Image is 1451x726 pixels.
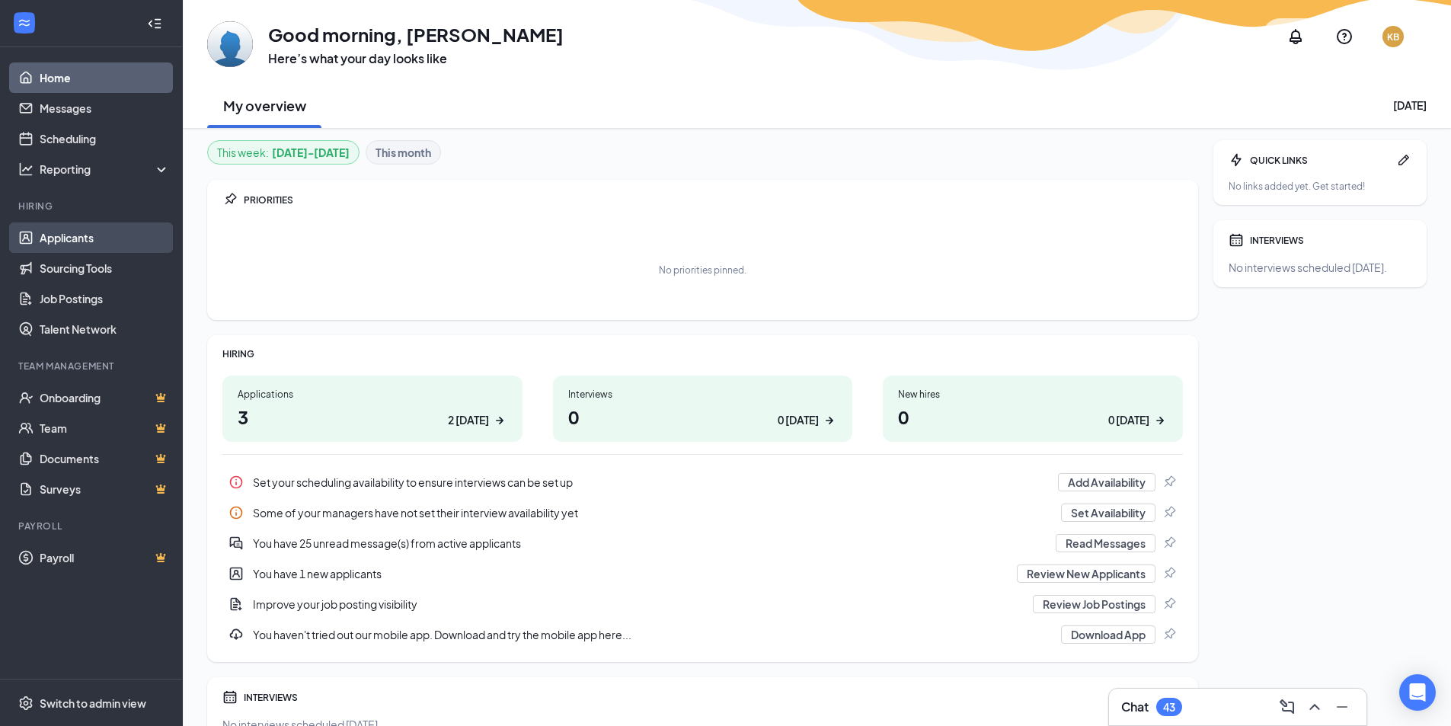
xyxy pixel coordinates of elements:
[553,376,853,442] a: Interviews00 [DATE]ArrowRight
[1278,698,1296,716] svg: ComposeMessage
[18,162,34,177] svg: Analysis
[222,558,1183,589] a: UserEntityYou have 1 new applicantsReview New ApplicantsPin
[244,193,1183,206] div: PRIORITIES
[222,689,238,705] svg: Calendar
[229,627,244,642] svg: Download
[1162,627,1177,642] svg: Pin
[1229,180,1411,193] div: No links added yet. Get started!
[244,691,1183,704] div: INTERVIEWS
[1162,566,1177,581] svg: Pin
[40,382,170,413] a: OnboardingCrown
[222,497,1183,528] div: Some of your managers have not set their interview availability yet
[1033,595,1155,613] button: Review Job Postings
[40,62,170,93] a: Home
[1108,412,1149,428] div: 0 [DATE]
[222,528,1183,558] a: DoubleChatActiveYou have 25 unread message(s) from active applicantsRead MessagesPin
[147,16,162,31] svg: Collapse
[568,404,838,430] h1: 0
[40,314,170,344] a: Talent Network
[18,360,167,373] div: Team Management
[1162,536,1177,551] svg: Pin
[222,347,1183,360] div: HIRING
[40,283,170,314] a: Job Postings
[40,413,170,443] a: TeamCrown
[778,412,819,428] div: 0 [DATE]
[217,144,350,161] div: This week :
[18,520,167,533] div: Payroll
[1250,154,1390,167] div: QUICK LINKS
[1275,695,1299,719] button: ComposeMessage
[229,505,244,520] svg: Info
[18,200,167,213] div: Hiring
[222,619,1183,650] div: You haven't tried out our mobile app. Download and try the mobile app here...
[18,696,34,711] svg: Settings
[1017,564,1155,583] button: Review New Applicants
[229,475,244,490] svg: Info
[1286,27,1305,46] svg: Notifications
[1330,695,1354,719] button: Minimize
[1393,98,1427,113] div: [DATE]
[1335,27,1354,46] svg: QuestionInfo
[492,413,507,428] svg: ArrowRight
[1250,234,1411,247] div: INTERVIEWS
[1061,625,1155,644] button: Download App
[40,222,170,253] a: Applicants
[222,528,1183,558] div: You have 25 unread message(s) from active applicants
[822,413,837,428] svg: ArrowRight
[272,144,350,161] b: [DATE] - [DATE]
[253,505,1052,520] div: Some of your managers have not set their interview availability yet
[448,412,489,428] div: 2 [DATE]
[238,388,507,401] div: Applications
[1056,534,1155,552] button: Read Messages
[1229,260,1411,275] div: No interviews scheduled [DATE].
[568,388,838,401] div: Interviews
[1387,30,1399,43] div: KB
[222,467,1183,497] div: Set your scheduling availability to ensure interviews can be set up
[222,497,1183,528] a: InfoSome of your managers have not set their interview availability yetSet AvailabilityPin
[40,443,170,474] a: DocumentsCrown
[1061,504,1155,522] button: Set Availability
[222,192,238,207] svg: Pin
[1229,232,1244,248] svg: Calendar
[1306,698,1324,716] svg: ChevronUp
[1162,505,1177,520] svg: Pin
[1302,695,1327,719] button: ChevronUp
[222,589,1183,619] a: DocumentAddImprove your job posting visibilityReview Job PostingsPin
[898,404,1168,430] h1: 0
[223,96,306,115] h2: My overview
[376,144,431,161] b: This month
[883,376,1183,442] a: New hires00 [DATE]ArrowRight
[222,467,1183,497] a: InfoSet your scheduling availability to ensure interviews can be set upAdd AvailabilityPin
[207,21,253,67] img: Kim Bettcher
[253,475,1049,490] div: Set your scheduling availability to ensure interviews can be set up
[253,536,1047,551] div: You have 25 unread message(s) from active applicants
[229,536,244,551] svg: DoubleChatActive
[1152,413,1168,428] svg: ArrowRight
[40,162,171,177] div: Reporting
[1399,674,1436,711] div: Open Intercom Messenger
[40,542,170,573] a: PayrollCrown
[40,123,170,154] a: Scheduling
[40,696,146,711] div: Switch to admin view
[1333,698,1351,716] svg: Minimize
[1058,473,1155,491] button: Add Availability
[1121,699,1149,715] h3: Chat
[268,50,564,67] h3: Here’s what your day looks like
[229,596,244,612] svg: DocumentAdd
[222,376,523,442] a: Applications32 [DATE]ArrowRight
[898,388,1168,401] div: New hires
[238,404,507,430] h1: 3
[1162,596,1177,612] svg: Pin
[17,15,32,30] svg: WorkstreamLogo
[40,474,170,504] a: SurveysCrown
[40,93,170,123] a: Messages
[253,627,1052,642] div: You haven't tried out our mobile app. Download and try the mobile app here...
[222,619,1183,650] a: DownloadYou haven't tried out our mobile app. Download and try the mobile app here...Download AppPin
[40,253,170,283] a: Sourcing Tools
[1229,152,1244,168] svg: Bolt
[1163,701,1175,714] div: 43
[222,558,1183,589] div: You have 1 new applicants
[1162,475,1177,490] svg: Pin
[229,566,244,581] svg: UserEntity
[1396,152,1411,168] svg: Pen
